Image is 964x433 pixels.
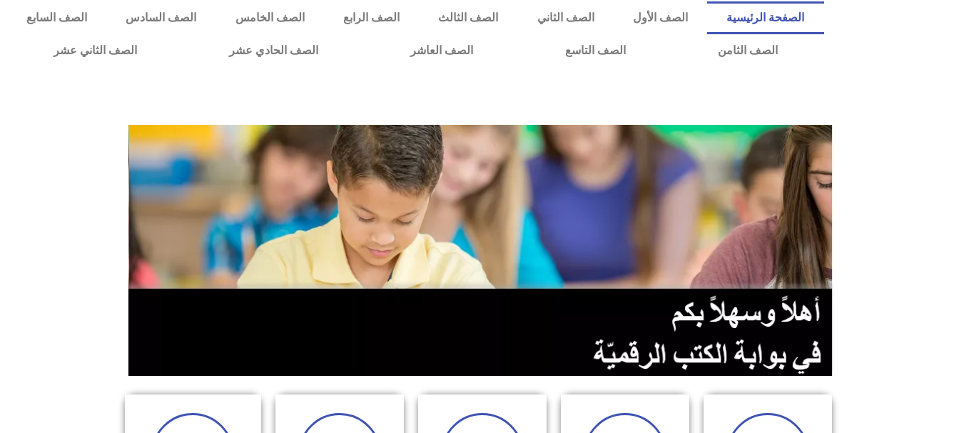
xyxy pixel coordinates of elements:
[106,1,215,34] a: الصف السادس
[707,1,823,34] a: الصفحة الرئيسية
[364,34,519,67] a: الصف العاشر
[216,1,324,34] a: الصف الخامس
[7,34,183,67] a: الصف الثاني عشر
[614,1,707,34] a: الصف الأول
[419,1,517,34] a: الصف الثالث
[519,34,671,67] a: الصف التاسع
[671,34,823,67] a: الصف الثامن
[183,34,364,67] a: الصف الحادي عشر
[518,1,614,34] a: الصف الثاني
[7,1,106,34] a: الصف السابع
[324,1,419,34] a: الصف الرابع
